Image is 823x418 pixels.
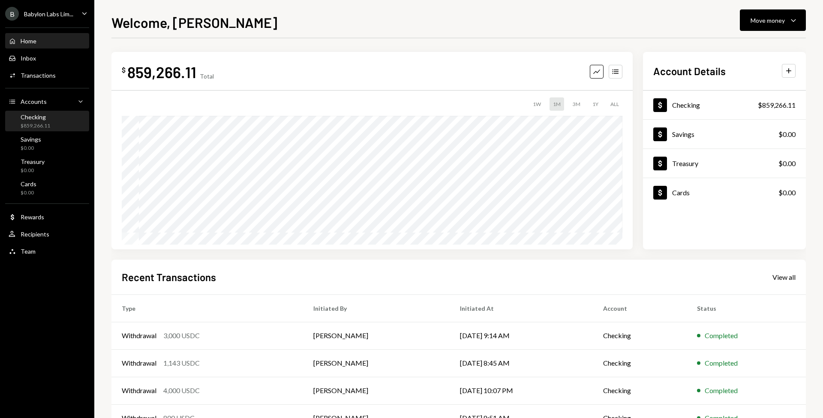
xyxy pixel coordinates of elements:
[122,358,156,368] div: Withdrawal
[111,14,277,31] h1: Welcome, [PERSON_NAME]
[705,358,738,368] div: Completed
[705,385,738,396] div: Completed
[303,377,450,404] td: [PERSON_NAME]
[5,50,89,66] a: Inbox
[163,330,200,341] div: 3,000 USDC
[705,330,738,341] div: Completed
[450,322,593,349] td: [DATE] 9:14 AM
[5,209,89,224] a: Rewards
[778,129,796,139] div: $0.00
[21,98,47,105] div: Accounts
[5,133,89,154] a: Savings$0.00
[593,322,687,349] td: Checking
[21,180,36,188] div: Cards
[450,377,593,404] td: [DATE] 10:07 PM
[589,97,602,111] div: 1Y
[672,159,698,167] div: Treasury
[643,149,806,178] a: Treasury$0.00
[122,270,216,284] h2: Recent Transactions
[21,167,45,174] div: $0.00
[450,294,593,322] th: Initiated At
[772,272,796,282] a: View all
[24,10,73,18] div: Babylon Labs Lim...
[758,100,796,110] div: $859,266.11
[5,111,89,131] a: Checking$859,266.11
[672,101,700,109] div: Checking
[303,322,450,349] td: [PERSON_NAME]
[5,67,89,83] a: Transactions
[569,97,584,111] div: 3M
[303,349,450,377] td: [PERSON_NAME]
[122,330,156,341] div: Withdrawal
[200,73,214,80] div: Total
[163,385,200,396] div: 4,000 USDC
[21,145,41,152] div: $0.00
[653,64,726,78] h2: Account Details
[643,178,806,207] a: Cards$0.00
[778,188,796,198] div: $0.00
[672,188,690,197] div: Cards
[5,243,89,259] a: Team
[127,62,196,82] div: 859,266.11
[593,294,687,322] th: Account
[740,9,806,31] button: Move money
[21,55,36,62] div: Inbox
[643,91,806,119] a: Checking$859,266.11
[303,294,450,322] th: Initiated By
[5,155,89,176] a: Treasury$0.00
[122,385,156,396] div: Withdrawal
[21,122,50,130] div: $859,266.11
[5,94,89,109] a: Accounts
[529,97,544,111] div: 1W
[5,178,89,198] a: Cards$0.00
[772,273,796,282] div: View all
[778,158,796,169] div: $0.00
[21,113,50,121] div: Checking
[21,72,56,79] div: Transactions
[5,7,19,21] div: B
[593,377,687,404] td: Checking
[5,226,89,242] a: Recipients
[21,158,45,165] div: Treasury
[21,37,36,45] div: Home
[111,294,303,322] th: Type
[163,358,200,368] div: 1,143 USDC
[21,136,41,143] div: Savings
[687,294,806,322] th: Status
[21,213,44,221] div: Rewards
[5,33,89,48] a: Home
[751,16,785,25] div: Move money
[21,248,36,255] div: Team
[593,349,687,377] td: Checking
[21,230,49,238] div: Recipients
[643,120,806,148] a: Savings$0.00
[607,97,622,111] div: ALL
[21,189,36,197] div: $0.00
[550,97,564,111] div: 1M
[450,349,593,377] td: [DATE] 8:45 AM
[672,130,694,138] div: Savings
[122,66,126,74] div: $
